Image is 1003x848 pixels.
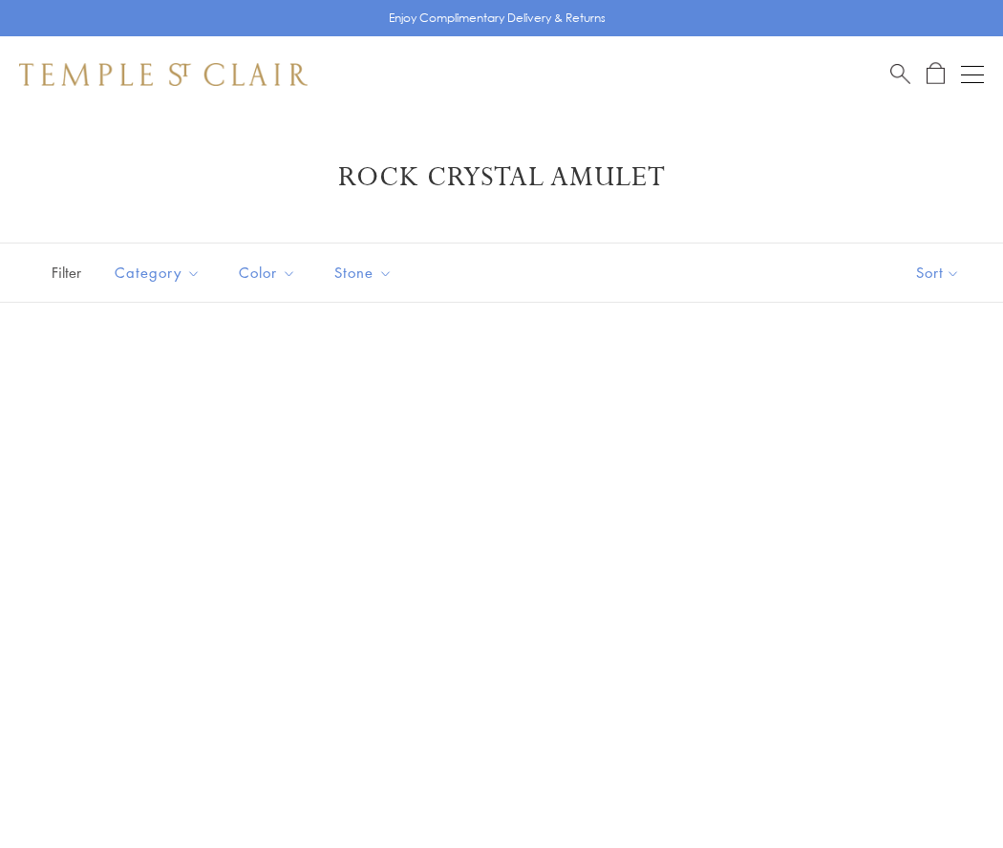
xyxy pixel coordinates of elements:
[389,9,606,28] p: Enjoy Complimentary Delivery & Returns
[229,261,310,285] span: Color
[873,244,1003,302] button: Show sort by
[105,261,215,285] span: Category
[19,63,308,86] img: Temple St. Clair
[320,251,407,294] button: Stone
[100,251,215,294] button: Category
[48,160,955,195] h1: Rock Crystal Amulet
[961,63,984,86] button: Open navigation
[224,251,310,294] button: Color
[927,62,945,86] a: Open Shopping Bag
[325,261,407,285] span: Stone
[890,62,910,86] a: Search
